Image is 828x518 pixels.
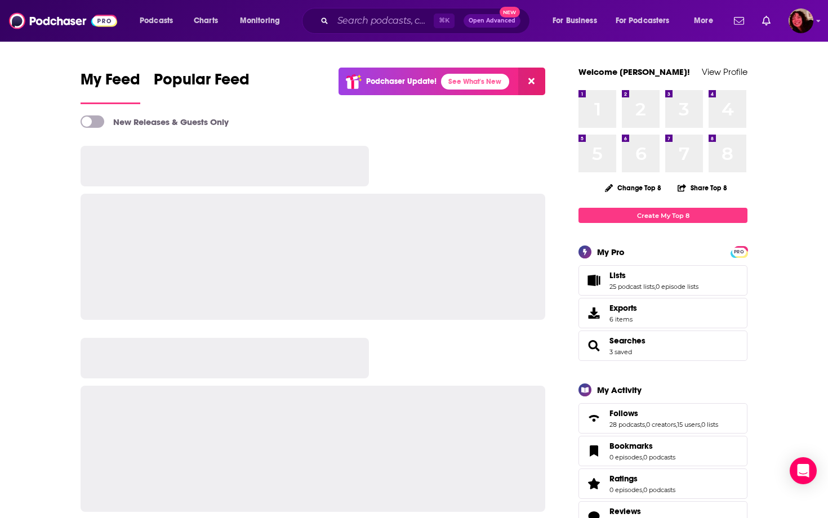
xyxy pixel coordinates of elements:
[732,248,746,256] span: PRO
[609,315,637,323] span: 6 items
[609,474,675,484] a: Ratings
[609,270,626,280] span: Lists
[469,18,515,24] span: Open Advanced
[643,453,675,461] a: 0 podcasts
[758,11,775,30] a: Show notifications dropdown
[686,12,727,30] button: open menu
[609,506,641,516] span: Reviews
[609,506,675,516] a: Reviews
[655,283,656,291] span: ,
[643,486,675,494] a: 0 podcasts
[500,7,520,17] span: New
[694,13,713,29] span: More
[642,486,643,494] span: ,
[789,8,813,33] button: Show profile menu
[434,14,455,28] span: ⌘ K
[609,486,642,494] a: 0 episodes
[642,453,643,461] span: ,
[609,453,642,461] a: 0 episodes
[313,8,541,34] div: Search podcasts, credits, & more...
[609,270,698,280] a: Lists
[609,336,646,346] a: Searches
[700,421,701,428] span: ,
[578,208,747,223] a: Create My Top 8
[609,303,637,313] span: Exports
[609,441,653,451] span: Bookmarks
[333,12,434,30] input: Search podcasts, credits, & more...
[578,403,747,434] span: Follows
[578,298,747,328] a: Exports
[582,273,605,288] a: Lists
[677,177,728,199] button: Share Top 8
[616,13,670,29] span: For Podcasters
[578,66,690,77] a: Welcome [PERSON_NAME]!
[441,74,509,90] a: See What's New
[578,265,747,296] span: Lists
[646,421,676,428] a: 0 creators
[578,468,747,499] span: Ratings
[154,70,250,104] a: Popular Feed
[140,13,173,29] span: Podcasts
[578,331,747,361] span: Searches
[729,11,749,30] a: Show notifications dropdown
[656,283,698,291] a: 0 episode lists
[240,13,280,29] span: Monitoring
[597,385,642,395] div: My Activity
[609,408,638,418] span: Follows
[609,441,675,451] a: Bookmarks
[789,8,813,33] span: Logged in as Kathryn-Musilek
[732,247,746,256] a: PRO
[598,181,668,195] button: Change Top 8
[578,436,747,466] span: Bookmarks
[186,12,225,30] a: Charts
[81,70,140,96] span: My Feed
[464,14,520,28] button: Open AdvancedNew
[609,283,655,291] a: 25 podcast lists
[789,8,813,33] img: User Profile
[582,476,605,492] a: Ratings
[645,421,646,428] span: ,
[609,421,645,428] a: 28 podcasts
[232,12,295,30] button: open menu
[609,474,638,484] span: Ratings
[701,421,718,428] a: 0 lists
[9,10,117,32] img: Podchaser - Follow, Share and Rate Podcasts
[676,421,677,428] span: ,
[81,115,229,128] a: New Releases & Guests Only
[582,305,605,321] span: Exports
[132,12,188,30] button: open menu
[582,443,605,459] a: Bookmarks
[81,70,140,104] a: My Feed
[154,70,250,96] span: Popular Feed
[553,13,597,29] span: For Business
[366,77,437,86] p: Podchaser Update!
[582,410,605,426] a: Follows
[194,13,218,29] span: Charts
[702,66,747,77] a: View Profile
[608,12,686,30] button: open menu
[545,12,611,30] button: open menu
[582,338,605,354] a: Searches
[609,348,632,356] a: 3 saved
[597,247,625,257] div: My Pro
[609,408,718,418] a: Follows
[790,457,817,484] div: Open Intercom Messenger
[677,421,700,428] a: 15 users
